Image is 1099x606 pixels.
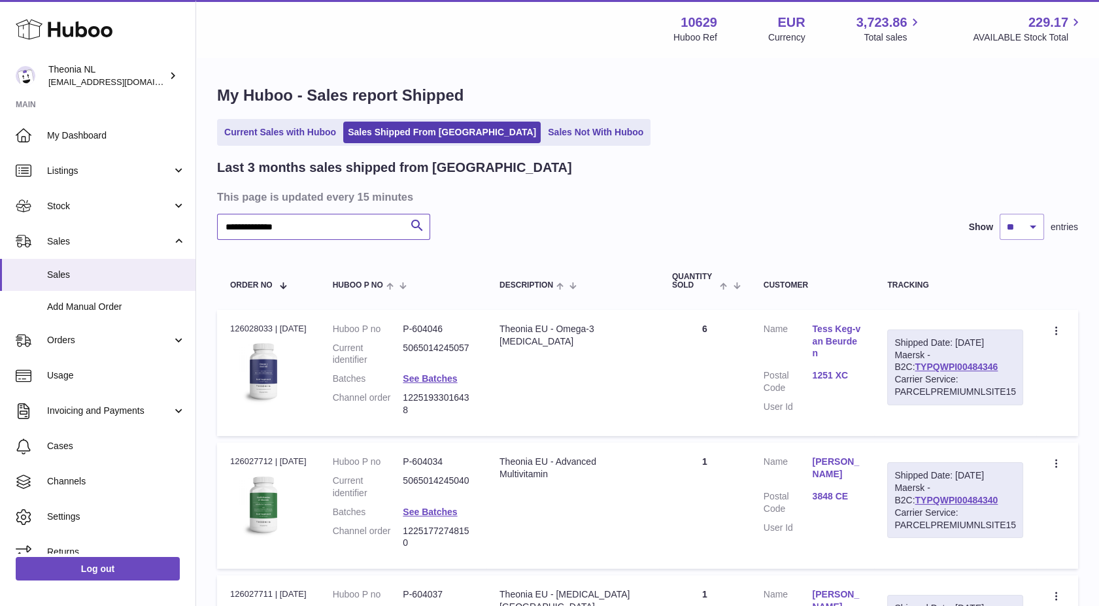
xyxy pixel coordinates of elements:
dd: 12251772748150 [403,525,473,550]
dt: User Id [764,522,813,534]
span: Channels [47,475,186,488]
div: Carrier Service: PARCELPREMIUMNLSITE15 [894,373,1016,398]
span: Total sales [864,31,922,44]
strong: 10629 [681,14,717,31]
span: Sales [47,235,172,248]
a: 3,723.86 Total sales [856,14,922,44]
span: Invoicing and Payments [47,405,172,417]
a: 229.17 AVAILABLE Stock Total [973,14,1083,44]
span: Add Manual Order [47,301,186,313]
img: 106291725893086.jpg [230,339,296,404]
a: [PERSON_NAME] [813,456,862,480]
dd: P-604046 [403,323,473,335]
span: 229.17 [1028,14,1068,31]
strong: EUR [777,14,805,31]
a: See Batches [403,507,457,517]
div: Theonia NL [48,63,166,88]
span: Listings [47,165,172,177]
dt: Name [764,456,813,484]
span: Quantity Sold [672,273,717,290]
dd: 5065014245040 [403,475,473,499]
a: Current Sales with Huboo [220,122,341,143]
span: Settings [47,511,186,523]
span: Order No [230,281,273,290]
div: Maersk - B2C: [887,329,1023,405]
img: info@wholesomegoods.eu [16,66,35,86]
div: 126027711 | [DATE] [230,588,307,600]
span: entries [1051,221,1078,233]
dt: Name [764,323,813,363]
span: Returns [47,546,186,558]
dt: Batches [333,506,403,518]
dd: P-604034 [403,456,473,468]
dt: Channel order [333,525,403,550]
a: TYPQWPI00484346 [915,362,998,372]
span: Usage [47,369,186,382]
a: See Batches [403,373,457,384]
a: 3848 CE [813,490,862,503]
div: Customer [764,281,862,290]
dt: Huboo P no [333,323,403,335]
div: Shipped Date: [DATE] [894,469,1016,482]
dt: User Id [764,401,813,413]
a: Sales Shipped From [GEOGRAPHIC_DATA] [343,122,541,143]
span: My Dashboard [47,129,186,142]
span: 3,723.86 [856,14,907,31]
div: Shipped Date: [DATE] [894,337,1016,349]
span: [EMAIL_ADDRESS][DOMAIN_NAME] [48,76,192,87]
label: Show [969,221,993,233]
a: Sales Not With Huboo [543,122,648,143]
dd: 5065014245057 [403,342,473,367]
h2: Last 3 months sales shipped from [GEOGRAPHIC_DATA] [217,159,572,177]
td: 1 [659,443,751,569]
dd: P-604037 [403,588,473,601]
a: 1251 XC [813,369,862,382]
a: Log out [16,557,180,581]
td: 6 [659,310,751,436]
dt: Postal Code [764,490,813,515]
span: Orders [47,334,172,346]
div: Carrier Service: PARCELPREMIUMNLSITE15 [894,507,1016,531]
dt: Huboo P no [333,588,403,601]
dt: Channel order [333,392,403,416]
div: Maersk - B2C: [887,462,1023,538]
div: Tracking [887,281,1023,290]
img: 106291725893241.jpg [230,472,296,537]
dt: Huboo P no [333,456,403,468]
div: Theonia EU - Omega-3 [MEDICAL_DATA] [499,323,646,348]
div: 126027712 | [DATE] [230,456,307,467]
div: Currency [768,31,805,44]
dt: Postal Code [764,369,813,394]
div: 126028033 | [DATE] [230,323,307,335]
dt: Batches [333,373,403,385]
dt: Current identifier [333,475,403,499]
h1: My Huboo - Sales report Shipped [217,85,1078,106]
dd: 12251933016438 [403,392,473,416]
a: Tess Keg-van Beurden [813,323,862,360]
span: AVAILABLE Stock Total [973,31,1083,44]
a: TYPQWPI00484340 [915,495,998,505]
span: Huboo P no [333,281,383,290]
div: Theonia EU - Advanced Multivitamin [499,456,646,480]
span: Cases [47,440,186,452]
span: Stock [47,200,172,212]
span: Description [499,281,553,290]
span: Sales [47,269,186,281]
dt: Current identifier [333,342,403,367]
div: Huboo Ref [673,31,717,44]
h3: This page is updated every 15 minutes [217,190,1075,204]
